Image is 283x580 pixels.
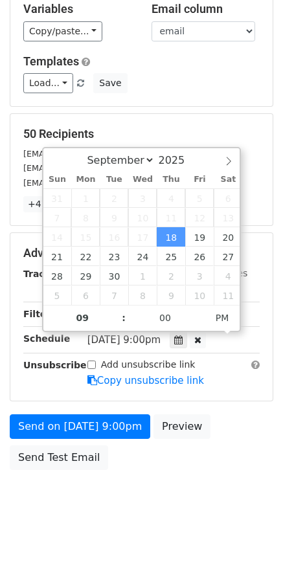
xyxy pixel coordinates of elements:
input: Hour [43,305,122,331]
span: September 15, 2025 [71,227,100,247]
span: September 21, 2025 [43,247,72,266]
strong: Filters [23,309,56,319]
strong: Unsubscribe [23,360,87,370]
a: Send Test Email [10,445,108,470]
strong: Schedule [23,333,70,344]
label: Add unsubscribe link [101,358,196,372]
span: September 19, 2025 [185,227,214,247]
a: Preview [153,414,210,439]
strong: Tracking [23,269,67,279]
span: September 12, 2025 [185,208,214,227]
span: September 13, 2025 [214,208,242,227]
a: Load... [23,73,73,93]
span: September 30, 2025 [100,266,128,285]
span: Sat [214,175,242,184]
span: September 24, 2025 [128,247,157,266]
span: September 29, 2025 [71,266,100,285]
h5: Advanced [23,246,260,260]
span: September 3, 2025 [128,188,157,208]
span: September 27, 2025 [214,247,242,266]
span: September 23, 2025 [100,247,128,266]
a: Copy/paste... [23,21,102,41]
span: September 25, 2025 [157,247,185,266]
a: +47 more [23,196,78,212]
span: September 9, 2025 [100,208,128,227]
span: Mon [71,175,100,184]
span: Sun [43,175,72,184]
h5: Email column [152,2,260,16]
small: [EMAIL_ADDRESS][DOMAIN_NAME] [23,149,168,159]
span: September 22, 2025 [71,247,100,266]
a: Send on [DATE] 9:00pm [10,414,150,439]
span: September 1, 2025 [71,188,100,208]
span: Fri [185,175,214,184]
span: September 7, 2025 [43,208,72,227]
span: September 8, 2025 [71,208,100,227]
span: Thu [157,175,185,184]
span: October 7, 2025 [100,285,128,305]
span: September 5, 2025 [185,188,214,208]
small: [EMAIL_ADDRESS][DOMAIN_NAME] [23,178,168,188]
span: October 2, 2025 [157,266,185,285]
input: Minute [126,305,205,331]
span: Wed [128,175,157,184]
span: September 6, 2025 [214,188,242,208]
span: September 11, 2025 [157,208,185,227]
span: October 6, 2025 [71,285,100,305]
h5: Variables [23,2,132,16]
a: Templates [23,54,79,68]
span: October 3, 2025 [185,266,214,285]
span: September 28, 2025 [43,266,72,285]
span: October 1, 2025 [128,266,157,285]
span: September 17, 2025 [128,227,157,247]
span: October 9, 2025 [157,285,185,305]
span: October 4, 2025 [214,266,242,285]
span: September 14, 2025 [43,227,72,247]
span: October 11, 2025 [214,285,242,305]
span: [DATE] 9:00pm [87,334,161,346]
span: September 10, 2025 [128,208,157,227]
span: October 10, 2025 [185,285,214,305]
span: October 5, 2025 [43,285,72,305]
small: [EMAIL_ADDRESS][DOMAIN_NAME] [23,163,168,173]
span: Click to toggle [205,305,240,331]
div: 聊天小组件 [218,518,283,580]
span: September 18, 2025 [157,227,185,247]
a: Copy unsubscribe link [87,375,204,386]
span: September 4, 2025 [157,188,185,208]
span: September 26, 2025 [185,247,214,266]
button: Save [93,73,127,93]
iframe: Chat Widget [218,518,283,580]
span: September 2, 2025 [100,188,128,208]
span: August 31, 2025 [43,188,72,208]
input: Year [155,154,201,166]
span: September 20, 2025 [214,227,242,247]
h5: 50 Recipients [23,127,260,141]
span: : [122,305,126,331]
span: October 8, 2025 [128,285,157,305]
span: Tue [100,175,128,184]
span: September 16, 2025 [100,227,128,247]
